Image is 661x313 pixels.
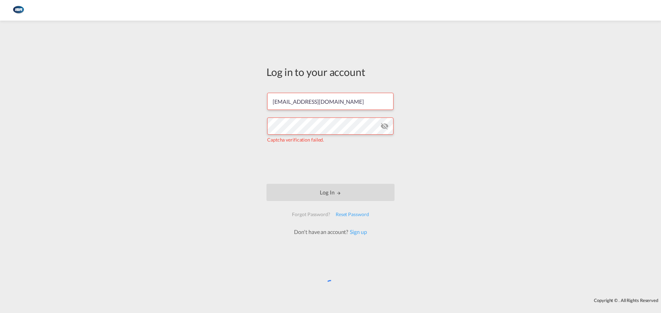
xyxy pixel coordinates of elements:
div: Forgot Password? [289,208,333,221]
a: Sign up [348,228,367,235]
div: Log in to your account [266,65,395,79]
input: Enter email/phone number [267,93,394,110]
img: 1aa151c0c08011ec8d6f413816f9a227.png [10,3,26,18]
button: LOGIN [266,184,395,201]
span: Captcha verification failed. [267,137,324,143]
md-icon: icon-eye-off [380,122,389,130]
div: Reset Password [333,208,372,221]
div: Don't have an account? [286,228,374,236]
iframe: reCAPTCHA [278,150,383,177]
